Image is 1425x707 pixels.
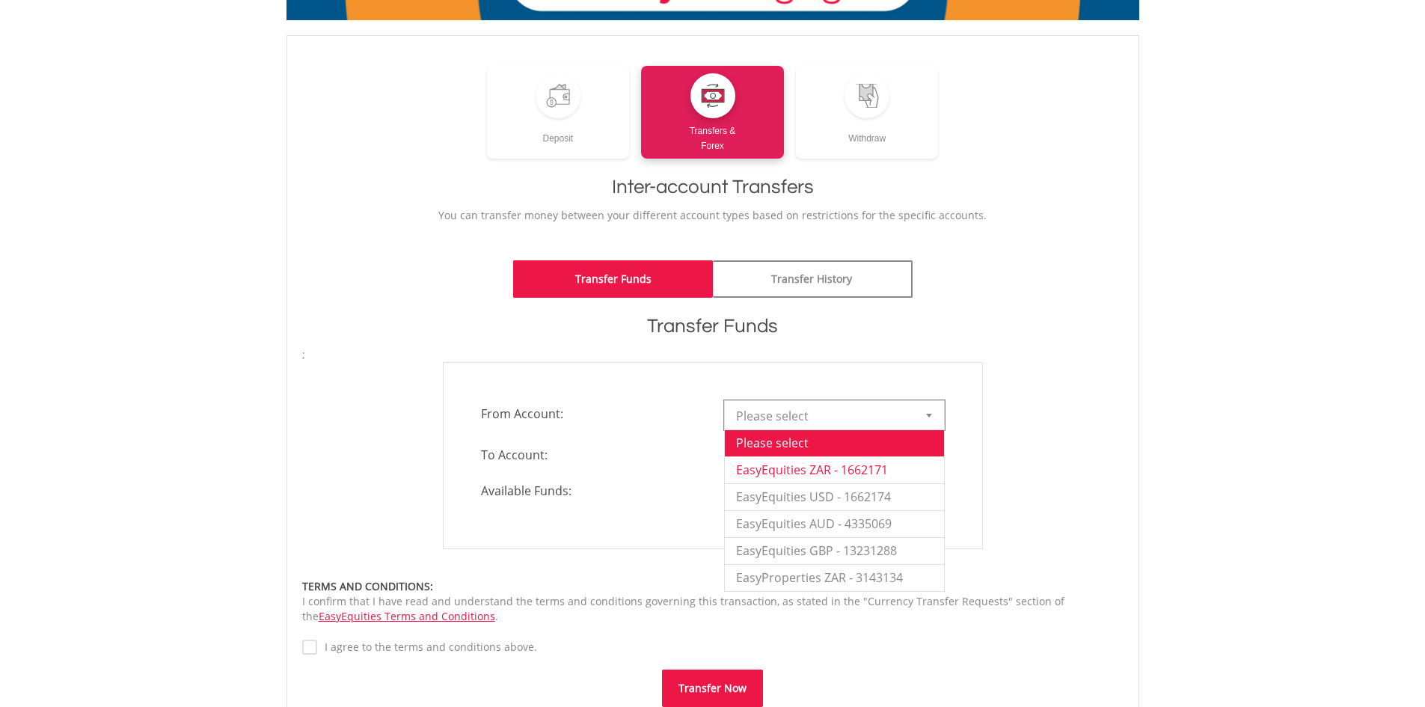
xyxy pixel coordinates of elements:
[302,313,1124,340] h1: Transfer Funds
[319,609,495,623] a: EasyEquities Terms and Conditions
[725,510,944,537] li: EasyEquities AUD - 4335069
[470,441,713,468] span: To Account:
[302,579,1124,594] div: TERMS AND CONDITIONS:
[641,66,784,159] a: Transfers &Forex
[470,483,713,500] span: Available Funds:
[725,537,944,564] li: EasyEquities GBP - 13231288
[725,456,944,483] li: EasyEquities ZAR - 1662171
[487,118,630,146] div: Deposit
[641,118,784,153] div: Transfers & Forex
[662,670,763,707] button: Transfer Now
[470,400,713,427] span: From Account:
[725,564,944,591] li: EasyProperties ZAR - 3143134
[713,260,913,298] a: Transfer History
[487,66,630,159] a: Deposit
[302,579,1124,624] div: I confirm that I have read and understand the terms and conditions governing this transaction, as...
[796,118,939,146] div: Withdraw
[513,260,713,298] a: Transfer Funds
[725,483,944,510] li: EasyEquities USD - 1662174
[796,66,939,159] a: Withdraw
[302,347,1124,707] form: ;
[302,174,1124,201] h1: Inter-account Transfers
[302,208,1124,223] p: You can transfer money between your different account types based on restrictions for the specifi...
[317,640,537,655] label: I agree to the terms and conditions above.
[725,429,944,456] li: Please select
[736,401,910,431] span: Please select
